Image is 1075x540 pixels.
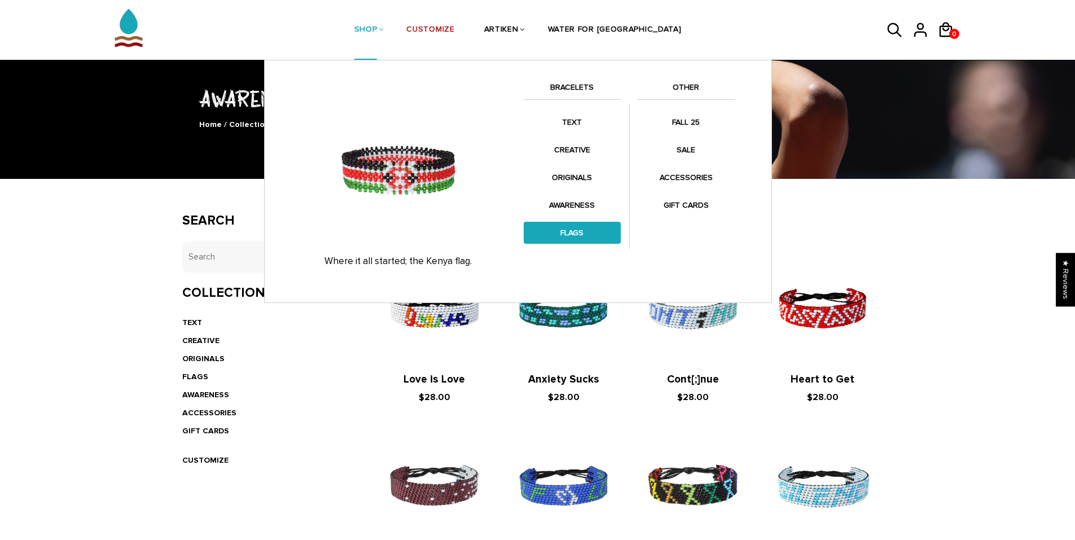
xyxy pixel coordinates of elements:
a: BRACELETS [524,81,621,100]
a: CREATIVE [182,336,220,345]
a: SHOP [354,1,378,60]
a: GIFT CARDS [182,426,229,436]
a: ACCESSORIES [638,166,735,188]
input: Search [182,242,348,273]
div: Click to open Judge.me floating reviews tab [1056,253,1075,306]
span: $28.00 [419,392,450,403]
h1: AWARENESS [182,83,893,113]
span: $28.00 [548,392,580,403]
a: Anxiety Sucks [528,373,599,386]
p: Where it all started; the Kenya flag. [284,256,512,267]
span: 0 [949,27,959,41]
a: TEXT [182,318,202,327]
a: Collections [229,120,273,129]
a: ACCESSORIES [182,408,236,418]
a: FLAGS [182,372,208,381]
a: 0 [949,29,959,39]
a: FLAGS [524,222,621,244]
a: OTHER [638,81,735,100]
a: TEXT [524,111,621,133]
a: Love is Love [403,373,465,386]
a: CREATIVE [524,139,621,161]
span: / [224,120,227,129]
a: AWARENESS [182,390,229,399]
a: AWARENESS [524,194,621,216]
a: CUSTOMIZE [182,455,229,465]
h3: Collections [182,285,348,301]
h3: Search [182,213,348,229]
a: WATER FOR [GEOGRAPHIC_DATA] [548,1,682,60]
a: ARTIKEN [484,1,519,60]
a: ORIGINALS [524,166,621,188]
a: FALL 25 [638,111,735,133]
span: $28.00 [807,392,839,403]
a: ORIGINALS [182,354,225,363]
a: SALE [638,139,735,161]
a: CUSTOMIZE [406,1,454,60]
a: Home [199,120,222,129]
a: GIFT CARDS [638,194,735,216]
a: Heart to Get [791,373,854,386]
a: Cont[;]nue [667,373,719,386]
span: $28.00 [677,392,709,403]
